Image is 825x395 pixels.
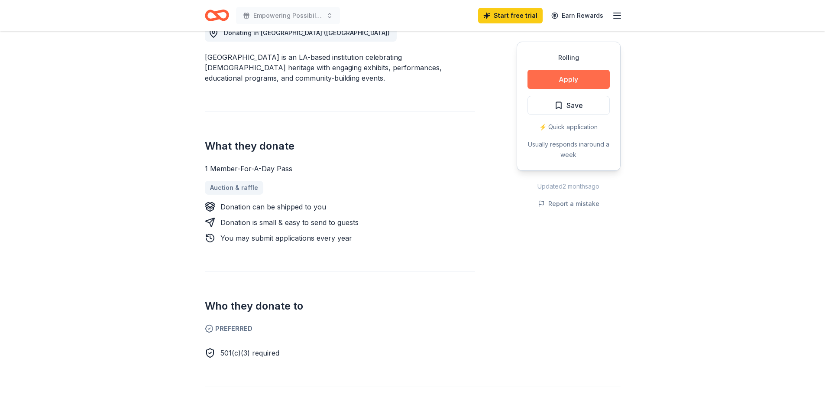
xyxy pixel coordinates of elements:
[205,52,475,83] div: [GEOGRAPHIC_DATA] is an LA-based institution celebrating [DEMOGRAPHIC_DATA] heritage with engagin...
[205,323,475,334] span: Preferred
[478,8,543,23] a: Start free trial
[220,217,359,228] div: Donation is small & easy to send to guests
[527,139,610,160] div: Usually responds in around a week
[527,70,610,89] button: Apply
[205,181,263,195] a: Auction & raffle
[205,299,475,313] h2: Who they donate to
[253,10,323,21] span: Empowering Possibilities: The Impact Fund
[517,181,621,192] div: Updated 2 months ago
[538,199,599,209] button: Report a mistake
[205,139,475,153] h2: What they donate
[205,163,475,174] div: 1 Member-For-A-Day Pass
[546,8,608,23] a: Earn Rewards
[224,29,390,36] span: Donating in [GEOGRAPHIC_DATA] ([GEOGRAPHIC_DATA])
[527,122,610,132] div: ⚡️ Quick application
[566,100,583,111] span: Save
[527,52,610,63] div: Rolling
[220,349,279,357] span: 501(c)(3) required
[220,202,326,212] div: Donation can be shipped to you
[205,5,229,26] a: Home
[236,7,340,24] button: Empowering Possibilities: The Impact Fund
[527,96,610,115] button: Save
[220,233,352,243] div: You may submit applications every year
